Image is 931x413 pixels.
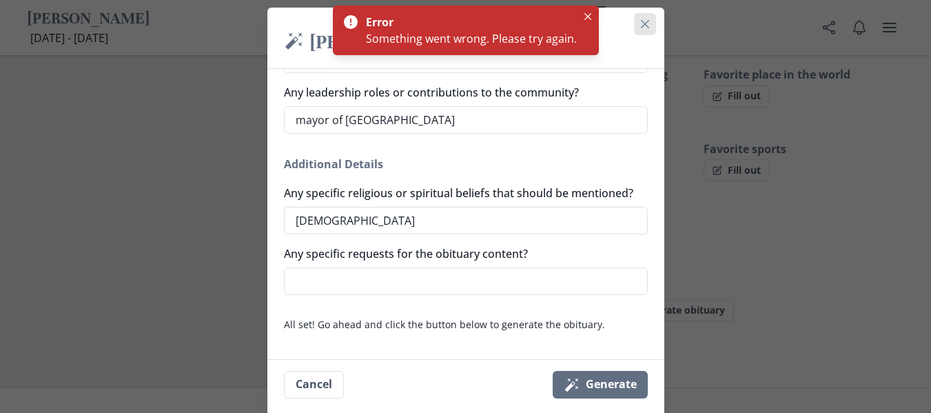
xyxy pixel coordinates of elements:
[553,371,648,399] button: Generate
[284,371,344,399] button: Cancel
[284,185,640,201] label: Any specific religious or spiritual beliefs that should be mentioned?
[284,30,648,57] h2: [PERSON_NAME] Obituary
[284,84,640,101] label: Any leadership roles or contributions to the community?
[284,106,648,134] textarea: To enrich screen reader interactions, please activate Accessibility in Grammarly extension settings
[366,30,577,47] div: Something went wrong. Please try again.
[284,156,648,172] h2: Additional Details
[634,13,656,35] button: Close
[284,317,648,332] p: All set! Go ahead and click the button below to generate the obituary.
[284,207,648,234] textarea: To enrich screen reader interactions, please activate Accessibility in Grammarly extension settings
[580,8,596,25] button: Close
[366,14,571,30] div: Error
[284,245,640,262] label: Any specific requests for the obituary content?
